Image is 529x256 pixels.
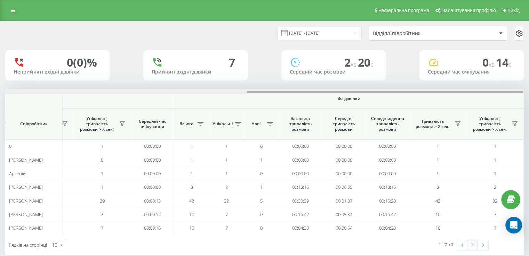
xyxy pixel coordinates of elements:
[366,167,409,180] td: 00:00:00
[436,170,439,177] span: 1
[371,116,404,132] span: Середньоденна тривалість розмови
[247,121,265,127] span: Нові
[131,180,174,194] td: 00:00:08
[260,198,263,204] span: 5
[225,170,228,177] span: 1
[322,167,366,180] td: 00:00:00
[290,69,377,75] div: Середній час розмови
[9,242,47,248] span: Рядків на сторінці
[101,157,103,163] span: 0
[279,221,322,235] td: 00:04:30
[344,55,358,70] span: 2
[435,198,440,204] span: 42
[436,143,439,149] span: 1
[494,184,496,190] span: 2
[279,194,322,207] td: 00:30:39
[9,143,11,149] span: 0
[260,225,263,231] span: 0
[225,184,228,190] span: 2
[366,221,409,235] td: 00:04:30
[77,116,117,132] span: Унікальні, тривалість розмови > Х сек.
[322,194,366,207] td: 00:01:37
[189,198,194,204] span: 42
[9,198,43,204] span: [PERSON_NAME]
[225,211,228,217] span: 7
[14,69,101,75] div: Неприйняті вхідні дзвінки
[492,198,497,204] span: 32
[11,121,56,127] span: Співробітник
[9,170,26,177] span: Арсеній
[322,221,366,235] td: 00:00:54
[225,157,228,163] span: 1
[366,139,409,153] td: 00:00:00
[507,8,520,13] span: Вихід
[322,180,366,194] td: 00:06:05
[482,55,496,70] span: 0
[366,180,409,194] td: 00:18:15
[131,167,174,180] td: 00:00:00
[152,69,239,75] div: Прийняті вхідні дзвінки
[373,31,456,36] div: Відділ/Співробітник
[494,143,496,149] span: 1
[260,170,263,177] span: 0
[327,116,360,132] span: Середня тривалість розмови
[191,170,193,177] span: 1
[131,208,174,221] td: 00:00:12
[508,61,511,68] span: c
[101,211,103,217] span: 7
[224,198,229,204] span: 32
[366,194,409,207] td: 00:15:20
[439,241,454,248] div: 1 - 7 з 7
[191,184,193,190] span: 3
[131,194,174,207] td: 00:00:13
[494,211,496,217] span: 7
[101,143,103,149] span: 1
[279,139,322,153] td: 00:00:00
[322,139,366,153] td: 00:00:00
[100,198,105,204] span: 29
[489,61,496,68] span: хв
[467,240,478,250] a: 1
[131,139,174,153] td: 00:00:00
[260,184,263,190] span: 1
[136,119,169,129] span: Середній час очікування
[494,225,496,231] span: 7
[366,153,409,167] td: 00:00:00
[131,153,174,167] td: 00:00:00
[101,184,103,190] span: 1
[9,157,43,163] span: [PERSON_NAME]
[505,217,522,233] div: Open Intercom Messenger
[260,143,263,149] span: 0
[322,208,366,221] td: 00:05:34
[436,184,439,190] span: 3
[191,143,193,149] span: 1
[260,157,263,163] span: 1
[351,61,358,68] span: хв
[428,69,515,75] div: Середній час очікування
[67,56,97,69] div: 0 (0)%
[213,121,233,127] span: Унікальні
[378,8,430,13] span: Реферальна програма
[412,119,452,129] span: Тривалість розмови > Х сек.
[494,170,496,177] span: 1
[225,143,228,149] span: 1
[191,157,193,163] span: 1
[279,208,322,221] td: 00:16:42
[279,167,322,180] td: 00:00:00
[189,211,194,217] span: 10
[189,225,194,231] span: 10
[9,184,43,190] span: [PERSON_NAME]
[279,180,322,194] td: 00:18:15
[441,8,496,13] span: Налаштування профілю
[435,225,440,231] span: 10
[435,211,440,217] span: 10
[366,208,409,221] td: 00:16:42
[131,221,174,235] td: 00:00:18
[52,241,57,248] div: 10
[9,211,43,217] span: [PERSON_NAME]
[195,96,503,101] span: Всі дзвінки
[279,153,322,167] td: 00:00:00
[470,116,510,132] span: Унікальні, тривалість розмови > Х сек.
[284,116,317,132] span: Загальна тривалість розмови
[101,170,103,177] span: 1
